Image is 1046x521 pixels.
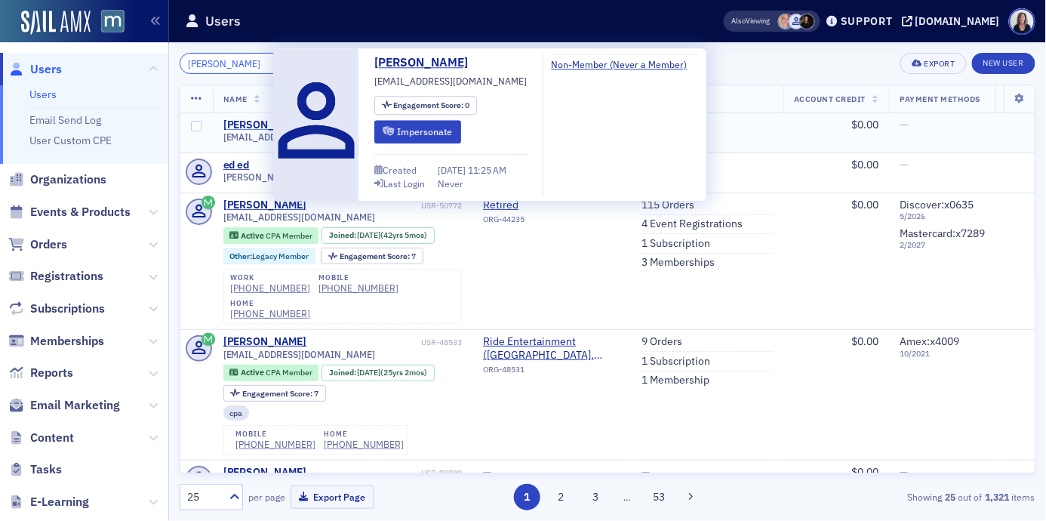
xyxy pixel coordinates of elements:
[357,368,427,378] div: (25yrs 2mos)
[235,439,315,450] a: [PHONE_NUMBER]
[180,53,324,74] input: Search…
[30,61,62,78] span: Users
[329,230,358,240] span: Joined :
[357,367,380,378] span: [DATE]
[548,484,574,510] button: 2
[900,53,966,74] button: Export
[900,94,980,104] span: Payment Methods
[252,161,462,171] div: USR-74812
[641,199,694,212] a: 115 Orders
[29,113,101,127] a: Email Send Log
[641,355,710,368] a: 1 Subscription
[789,14,804,29] span: Justin Chase
[324,430,404,439] div: home
[851,465,878,479] span: $0.00
[321,227,435,244] div: Joined: 1983-04-28 00:00:00
[229,230,312,240] a: Active CPA Member
[841,14,893,28] div: Support
[438,164,468,176] span: [DATE]
[187,489,220,505] div: 25
[229,368,312,378] a: Active CPA Member
[794,94,866,104] span: Account Credit
[30,301,105,317] span: Subscriptions
[374,96,477,115] div: Engagement Score: 0
[230,299,310,308] div: home
[30,461,62,478] span: Tasks
[394,101,470,109] div: 0
[357,230,380,240] span: [DATE]
[8,236,67,253] a: Orders
[983,490,1012,504] strong: 1,321
[266,367,312,378] span: CPA Member
[900,240,985,250] span: 2 / 2027
[30,365,73,381] span: Reports
[438,177,463,190] div: Never
[1009,8,1035,35] span: Profile
[851,118,878,131] span: $0.00
[483,365,620,380] div: ORG-48531
[900,118,908,131] span: —
[266,230,312,241] span: CPA Member
[30,236,67,253] span: Orders
[8,430,74,446] a: Content
[483,465,491,479] span: —
[229,251,252,261] span: Other :
[29,134,112,147] a: User Custom CPE
[972,53,1035,74] a: New User
[8,494,89,510] a: E-Learning
[915,14,1000,28] div: [DOMAIN_NAME]
[30,333,104,350] span: Memberships
[383,166,417,174] div: Created
[309,468,462,478] div: USR-70890
[241,230,266,241] span: Active
[21,11,91,35] img: SailAMX
[101,10,125,33] img: SailAMX
[223,119,307,132] a: [PERSON_NAME]
[223,159,250,172] a: ed ed
[514,484,540,510] button: 1
[321,365,435,381] div: Joined: 2000-08-11 00:00:00
[943,490,958,504] strong: 25
[468,164,506,176] span: 11:25 AM
[242,388,314,399] span: Engagement Score :
[235,430,315,439] div: mobile
[223,199,307,212] div: [PERSON_NAME]
[30,430,74,446] span: Content
[900,334,959,348] span: Amex : x4009
[223,248,316,264] div: Other:
[223,94,248,104] span: Name
[374,74,527,88] span: [EMAIL_ADDRESS][DOMAIN_NAME]
[229,251,309,261] a: Other:Legacy Member
[91,10,125,35] a: View Homepage
[223,385,326,402] div: Engagement Score: 7
[8,204,131,220] a: Events & Products
[324,439,404,450] a: [PHONE_NUMBER]
[223,335,307,349] div: [PERSON_NAME]
[799,14,815,29] span: Lauren McDonough
[318,273,398,282] div: mobile
[291,486,374,509] button: Export Page
[309,201,462,211] div: USR-50772
[641,217,743,231] a: 4 Event Registrations
[641,237,710,251] a: 1 Subscription
[205,12,241,30] h1: Users
[902,16,1005,26] button: [DOMAIN_NAME]
[900,198,974,211] span: Discover : x0635
[30,397,120,414] span: Email Marketing
[900,211,985,221] span: 5 / 2026
[374,120,461,143] button: Impersonate
[223,466,307,479] a: [PERSON_NAME]
[617,490,638,504] span: …
[8,171,106,188] a: Organizations
[8,301,105,317] a: Subscriptions
[230,273,310,282] div: work
[230,308,310,319] a: [PHONE_NUMBER]
[329,368,358,378] span: Joined :
[223,405,250,421] div: cpa
[641,374,709,387] a: 1 Membership
[483,199,620,212] a: Retired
